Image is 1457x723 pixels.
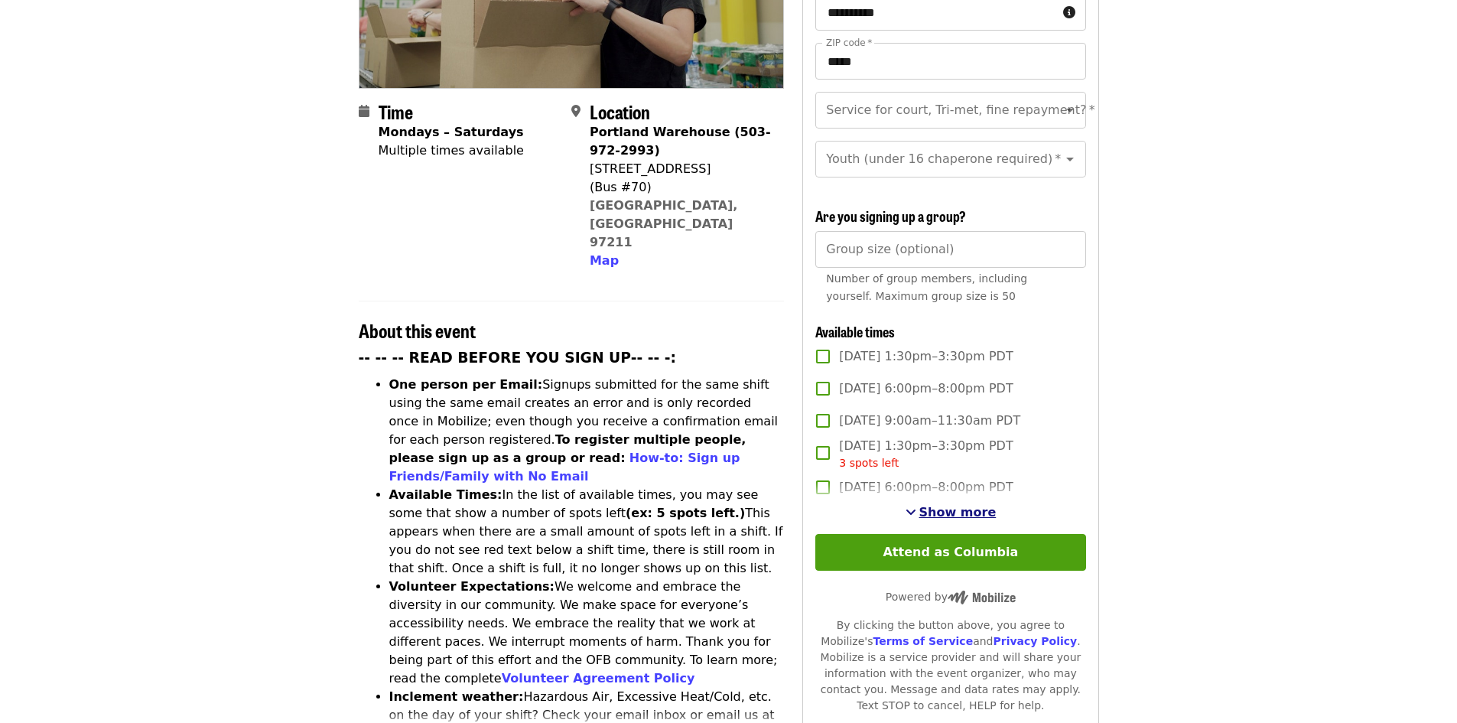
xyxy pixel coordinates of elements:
[1059,99,1081,121] button: Open
[815,617,1085,714] div: By clicking the button above, you agree to Mobilize's and . Mobilize is a service provider and wi...
[359,104,369,119] i: calendar icon
[389,578,785,688] li: We welcome and embrace the diversity in our community. We make space for everyone’s accessibility...
[839,412,1020,430] span: [DATE] 9:00am–11:30am PDT
[839,457,899,469] span: 3 spots left
[886,591,1016,603] span: Powered by
[590,253,619,268] span: Map
[815,43,1085,80] input: ZIP code
[839,437,1013,471] span: [DATE] 1:30pm–3:30pm PDT
[873,635,973,647] a: Terms of Service
[590,98,650,125] span: Location
[590,198,738,249] a: [GEOGRAPHIC_DATA], [GEOGRAPHIC_DATA] 97211
[590,160,772,178] div: [STREET_ADDRESS]
[839,379,1013,398] span: [DATE] 6:00pm–8:00pm PDT
[389,432,746,465] strong: To register multiple people, please sign up as a group or read:
[815,534,1085,571] button: Attend as Columbia
[815,206,966,226] span: Are you signing up a group?
[389,487,502,502] strong: Available Times:
[502,671,695,686] a: Volunteer Agreement Policy
[379,142,524,160] div: Multiple times available
[815,321,895,341] span: Available times
[826,38,872,47] label: ZIP code
[906,503,997,522] button: See more timeslots
[590,125,771,158] strong: Portland Warehouse (503-972-2993)
[389,689,524,704] strong: Inclement weather:
[389,486,785,578] li: In the list of available times, you may see some that show a number of spots left This appears wh...
[389,451,740,484] a: How-to: Sign up Friends/Family with No Email
[993,635,1077,647] a: Privacy Policy
[590,252,619,270] button: Map
[389,579,555,594] strong: Volunteer Expectations:
[948,591,1016,604] img: Powered by Mobilize
[1063,5,1075,20] i: circle-info icon
[571,104,581,119] i: map-marker-alt icon
[389,376,785,486] li: Signups submitted for the same shift using the same email creates an error and is only recorded o...
[626,506,745,520] strong: (ex: 5 spots left.)
[839,347,1013,366] span: [DATE] 1:30pm–3:30pm PDT
[389,377,543,392] strong: One person per Email:
[359,350,677,366] strong: -- -- -- READ BEFORE YOU SIGN UP-- -- -:
[1059,148,1081,170] button: Open
[379,125,524,139] strong: Mondays – Saturdays
[590,178,772,197] div: (Bus #70)
[379,98,413,125] span: Time
[826,272,1027,302] span: Number of group members, including yourself. Maximum group size is 50
[815,231,1085,268] input: [object Object]
[839,478,1013,497] span: [DATE] 6:00pm–8:00pm PDT
[919,505,997,519] span: Show more
[359,317,476,344] span: About this event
